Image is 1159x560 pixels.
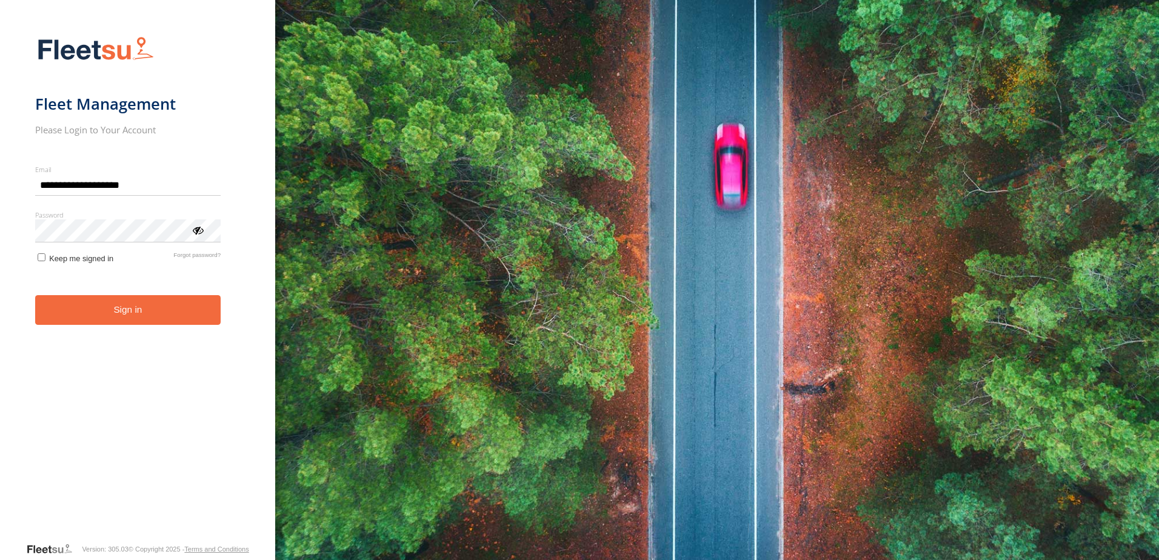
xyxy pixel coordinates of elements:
a: Terms and Conditions [184,545,249,553]
span: Keep me signed in [49,254,113,263]
button: Sign in [35,295,221,325]
h2: Please Login to Your Account [35,124,221,136]
img: Fleetsu [35,34,156,65]
input: Keep me signed in [38,253,45,261]
a: Forgot password? [173,252,221,263]
div: ViewPassword [192,224,204,236]
h1: Fleet Management [35,94,221,114]
label: Email [35,165,221,174]
label: Password [35,210,221,219]
a: Visit our Website [26,543,82,555]
div: Version: 305.03 [82,545,128,553]
form: main [35,29,241,542]
div: © Copyright 2025 - [129,545,249,553]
